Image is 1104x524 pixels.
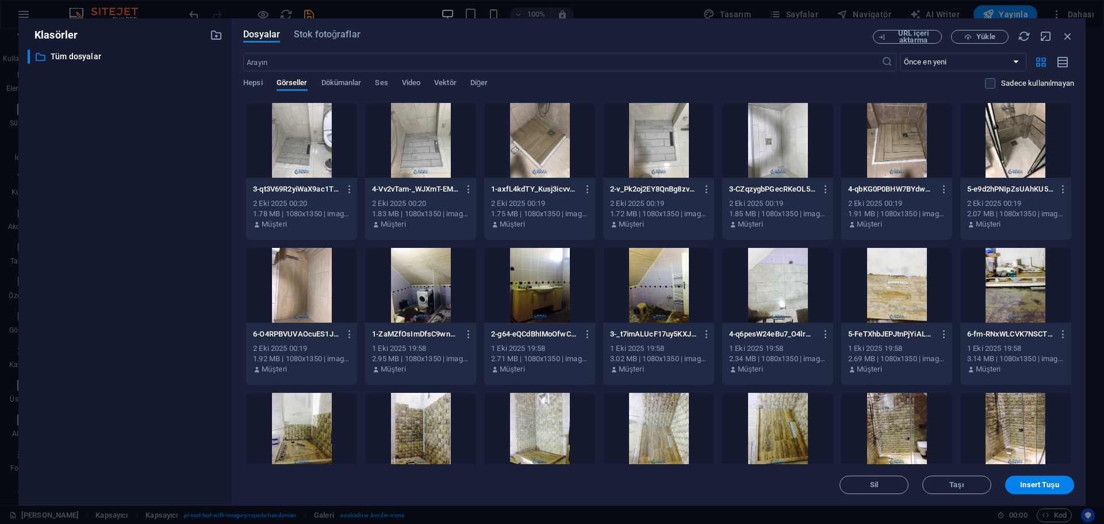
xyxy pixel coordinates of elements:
div: 3.14 MB | 1080x1350 | image/png [967,354,1064,364]
span: URL içeri aktarma [890,30,937,44]
div: 2.34 MB | 1080x1350 | image/png [729,354,826,364]
p: Müşteri [262,219,286,230]
span: Görseller [277,76,308,92]
p: Müşteri [619,219,643,230]
div: 2 Eki 2025 00:20 [253,198,350,209]
div: 2.69 MB | 1080x1350 | image/png [848,354,945,364]
p: 3-_t7imALUcF17uy5KXJ904w.png [610,329,696,339]
button: Taşı [922,476,991,494]
div: ​ [28,49,30,64]
span: Insert Tuşu [1020,481,1059,488]
div: 1 Eki 2025 19:58 [491,343,588,354]
div: 2 Eki 2025 00:19 [253,343,350,354]
div: 2 Eki 2025 00:19 [491,198,588,209]
i: Küçült [1040,30,1052,43]
p: 3-CZqzygbPGecRKeOL5-g5cg.png [729,184,815,194]
span: Stok fotoğraflar [294,28,361,41]
p: 3-qt3V69R2yiWaX9ac1TVnYQ.png [253,184,339,194]
div: 2 Eki 2025 00:19 [848,198,945,209]
input: Arayın [243,53,881,71]
p: Müşteri [381,364,405,374]
div: 2.71 MB | 1080x1350 | image/png [491,354,588,364]
button: Insert Tuşu [1005,476,1074,494]
i: Yeni klasör oluştur [210,29,223,41]
i: Yeniden Yükle [1018,30,1030,43]
span: Taşı [949,481,964,488]
div: 1.75 MB | 1080x1350 | image/png [491,209,588,219]
p: 6-fm-RNxWLCVK7NSCT9ElejA.png [967,329,1053,339]
div: 1.78 MB | 1080x1350 | image/png [253,209,350,219]
span: Video [402,76,420,92]
p: Müşteri [619,364,643,374]
div: 1 Eki 2025 19:58 [967,343,1064,354]
span: Vektör [434,76,457,92]
p: Müşteri [500,364,524,374]
p: Müşteri [262,364,286,374]
p: 5-e9d2hPNIpZsUAhKU5RVeOQ.png [967,184,1053,194]
span: Yükle [976,33,995,40]
p: Müşteri [976,219,1000,230]
p: 4-q6pesW24eBu7_O4lrWxSOg.png [729,329,815,339]
div: 2 Eki 2025 00:20 [372,198,469,209]
p: Müşteri [381,219,405,230]
p: 1-ZaMZfOsImDfsC9wn2I2RBw.png [372,329,458,339]
div: 1 Eki 2025 19:58 [729,343,826,354]
div: 1 Eki 2025 19:58 [372,343,469,354]
div: 1.85 MB | 1080x1350 | image/png [729,209,826,219]
p: Müşteri [857,364,881,374]
span: Diğer [470,76,488,92]
div: 1.83 MB | 1080x1350 | image/png [372,209,469,219]
p: Müşteri [976,364,1000,374]
button: Open chat window [526,429,562,465]
span: Ses [375,76,388,92]
p: Müşteri [738,364,762,374]
p: Müşteri [738,219,762,230]
p: 2-v_Pk2oj2EY8QnBg8zvym2w.png [610,184,696,194]
p: 5-FeTXhbJEPJtnPjYiALB_2A.png [848,329,934,339]
p: Müşteri [857,219,881,230]
p: 4-Vv2vTam-_WJXmT-EM_RiIg.png [372,184,458,194]
span: Dökümanlar [321,76,362,92]
p: Tüm dosyalar [51,50,201,63]
p: Sadece web sitesinde kullanılmayan dosyaları görüntüleyin. Bu oturum sırasında eklenen dosyalar h... [1001,78,1074,89]
p: Klasörler [28,28,78,43]
span: Hepsi [243,76,262,92]
div: 1 Eki 2025 19:58 [848,343,945,354]
span: Sil [870,481,878,488]
div: 1 Eki 2025 19:58 [610,343,707,354]
div: 3.02 MB | 1080x1350 | image/png [610,354,707,364]
button: URL içeri aktarma [873,30,942,44]
div: 1.92 MB | 1080x1350 | image/png [253,354,350,364]
div: 2.07 MB | 1080x1350 | image/png [967,209,1064,219]
button: Yükle [951,30,1009,44]
div: 2 Eki 2025 00:19 [967,198,1064,209]
div: 1.72 MB | 1080x1350 | image/png [610,209,707,219]
p: 1-axfL4kdTY_Kusj3icvvn7g.png [491,184,577,194]
div: 2.95 MB | 1080x1350 | image/png [372,354,469,364]
div: 2 Eki 2025 00:19 [729,198,826,209]
p: 4-qbKG0P0BHW7BYdwNUMlpiw.png [848,184,934,194]
i: Kapat [1061,30,1074,43]
p: 2-g64-eQCdBhIMoOfwCzagYw.png [491,329,577,339]
div: 2 Eki 2025 00:19 [610,198,707,209]
span: Dosyalar [243,28,280,41]
p: Müşteri [500,219,524,230]
button: Sil [839,476,908,494]
div: 1.91 MB | 1080x1350 | image/png [848,209,945,219]
p: 6-O4RPBVUVAOcuES1JMr7kOw.png [253,329,339,339]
